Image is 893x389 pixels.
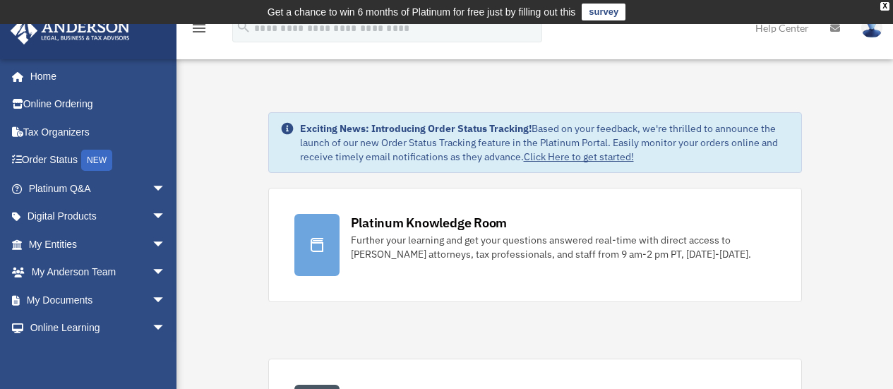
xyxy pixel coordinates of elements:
a: Digital Productsarrow_drop_down [10,203,187,231]
a: Online Ordering [10,90,187,119]
strong: Exciting News: Introducing Order Status Tracking! [300,122,532,135]
div: Further your learning and get your questions answered real-time with direct access to [PERSON_NAM... [351,233,776,261]
span: arrow_drop_down [152,203,180,232]
a: Click Here to get started! [524,150,634,163]
span: arrow_drop_down [152,258,180,287]
a: My Anderson Teamarrow_drop_down [10,258,187,287]
a: Home [10,62,180,90]
a: My Entitiesarrow_drop_down [10,230,187,258]
a: My Documentsarrow_drop_down [10,286,187,314]
div: close [880,2,889,11]
a: Platinum Knowledge Room Further your learning and get your questions answered real-time with dire... [268,188,802,302]
a: Tax Organizers [10,118,187,146]
a: menu [191,25,208,37]
img: User Pic [861,18,882,38]
i: search [236,19,251,35]
div: Platinum Knowledge Room [351,214,508,232]
a: survey [582,4,625,20]
img: Anderson Advisors Platinum Portal [6,17,134,44]
a: Order StatusNEW [10,146,187,175]
span: arrow_drop_down [152,314,180,343]
a: Online Learningarrow_drop_down [10,314,187,342]
div: Based on your feedback, we're thrilled to announce the launch of our new Order Status Tracking fe... [300,121,790,164]
i: menu [191,20,208,37]
span: arrow_drop_down [152,174,180,203]
div: NEW [81,150,112,171]
span: arrow_drop_down [152,286,180,315]
a: Platinum Q&Aarrow_drop_down [10,174,187,203]
div: Get a chance to win 6 months of Platinum for free just by filling out this [268,4,576,20]
span: arrow_drop_down [152,230,180,259]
